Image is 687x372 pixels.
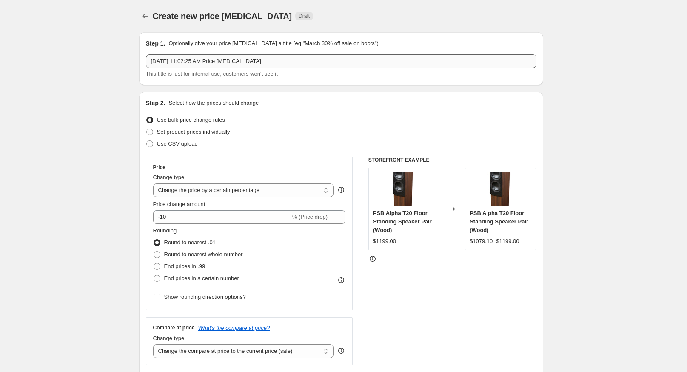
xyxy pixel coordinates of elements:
[164,263,205,269] span: End prices in .99
[146,39,165,48] h2: Step 1.
[368,157,536,163] h6: STOREFRONT EXAMPLE
[164,294,246,300] span: Show rounding direction options?
[470,210,528,233] span: PSB Alpha T20 Floor Standing Speaker Pair (Wood)
[373,210,432,233] span: PSB Alpha T20 Floor Standing Speaker Pair (Wood)
[139,10,151,22] button: Price change jobs
[299,13,310,20] span: Draft
[146,99,165,107] h2: Step 2.
[168,99,259,107] p: Select how the prices should change
[153,227,177,234] span: Rounding
[157,117,225,123] span: Use bulk price change rules
[168,39,378,48] p: Optionally give your price [MEDICAL_DATA] a title (eg "March 30% off sale on boots")
[157,140,198,147] span: Use CSV upload
[153,164,165,171] h3: Price
[153,201,205,207] span: Price change amount
[157,129,230,135] span: Set product prices individually
[146,71,278,77] span: This title is just for internal use, customers won't see it
[153,174,185,180] span: Change type
[153,324,195,331] h3: Compare at price
[153,11,292,21] span: Create new price [MEDICAL_DATA]
[292,214,328,220] span: % (Price drop)
[337,346,345,355] div: help
[198,325,270,331] button: What's the compare at price?
[484,172,518,206] img: alphat120-wal_20_1_80x.jpg
[496,237,519,246] strike: $1199.00
[470,237,493,246] div: $1079.10
[164,239,216,246] span: Round to nearest .01
[146,54,536,68] input: 30% off holiday sale
[164,275,239,281] span: End prices in a certain number
[164,251,243,258] span: Round to nearest whole number
[337,186,345,194] div: help
[387,172,421,206] img: alphat120-wal_20_1_80x.jpg
[153,335,185,341] span: Change type
[373,237,396,246] div: $1199.00
[153,210,291,224] input: -15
